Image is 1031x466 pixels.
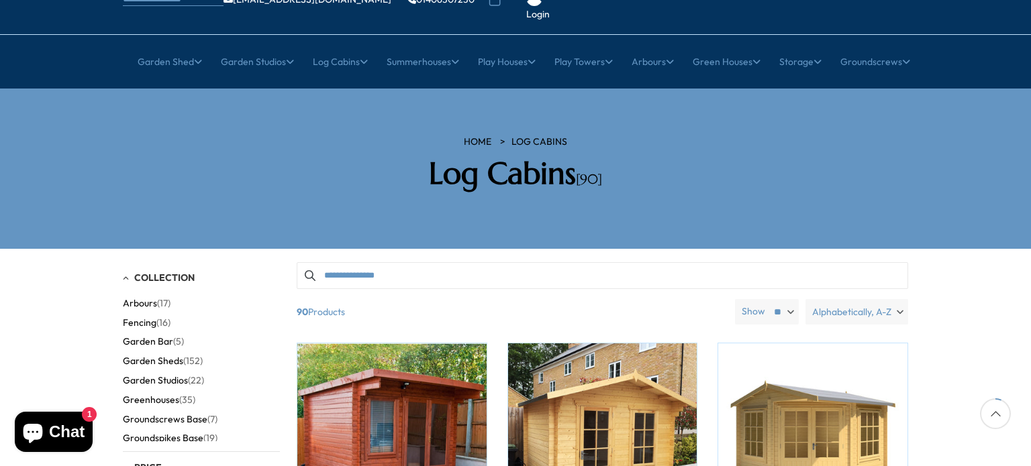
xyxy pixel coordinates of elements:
a: Garden Studios [221,45,294,78]
a: Green Houses [693,45,760,78]
a: Storage [779,45,822,78]
a: Play Towers [554,45,613,78]
label: Alphabetically, A-Z [805,299,908,325]
span: (16) [156,317,170,329]
span: (152) [183,355,203,367]
span: (35) [179,394,195,406]
button: Arbours (17) [123,294,170,313]
button: Garden Studios (22) [123,371,204,390]
span: (22) [188,375,204,386]
span: Greenhouses [123,394,179,406]
button: Fencing (16) [123,313,170,333]
button: Greenhouses (35) [123,390,195,410]
a: Arbours [632,45,674,78]
a: HOME [464,135,491,149]
a: Login [526,8,550,21]
button: Garden Bar (5) [123,332,184,351]
span: (7) [207,414,217,425]
input: Search products [297,262,908,289]
span: Fencing [123,317,156,329]
a: Play Houses [478,45,536,78]
span: Garden Studios [123,375,188,386]
span: [90] [576,171,602,188]
span: Groundscrews Base [123,414,207,425]
a: Garden Shed [138,45,202,78]
span: Alphabetically, A-Z [812,299,891,325]
button: Groundscrews Base (7) [123,410,217,429]
a: Summerhouses [387,45,459,78]
h2: Log Cabins [324,156,707,192]
span: Collection [134,272,195,284]
span: Garden Bar [123,336,173,347]
span: (19) [203,432,217,444]
span: Groundspikes Base [123,432,203,444]
button: Garden Sheds (152) [123,351,203,371]
span: Arbours [123,298,157,309]
span: Products [291,299,730,325]
button: Groundspikes Base (19) [123,428,217,448]
inbox-online-store-chat: Shopify online store chat [11,412,97,455]
a: Log Cabins [511,135,567,149]
span: (5) [173,336,184,347]
span: (17) [157,298,170,309]
label: Show [742,305,765,318]
b: 90 [297,299,308,325]
a: Groundscrews [840,45,910,78]
span: Garden Sheds [123,355,183,367]
a: Log Cabins [313,45,368,78]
